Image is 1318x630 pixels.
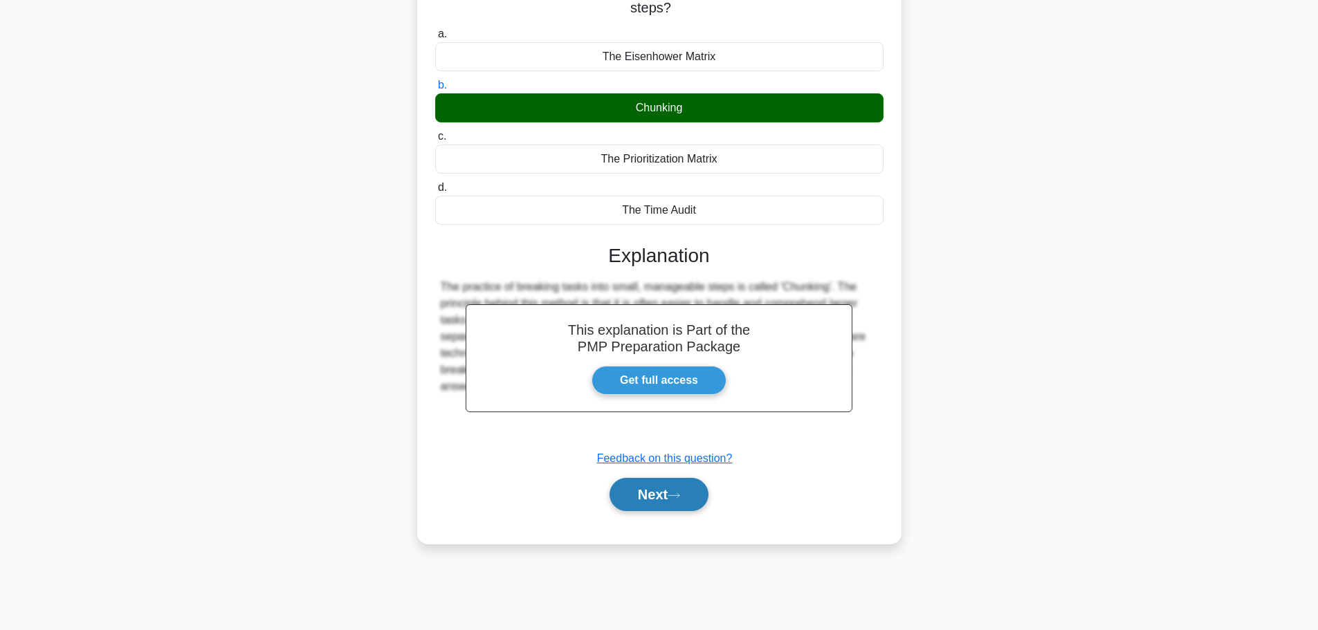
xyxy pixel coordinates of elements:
[438,130,446,142] span: c.
[438,28,447,39] span: a.
[443,244,875,268] h3: Explanation
[592,366,726,395] a: Get full access
[435,93,884,122] div: Chunking
[435,145,884,174] div: The Prioritization Matrix
[438,79,447,91] span: b.
[435,42,884,71] div: The Eisenhower Matrix
[438,181,447,193] span: d.
[435,196,884,225] div: The Time Audit
[597,452,733,464] a: Feedback on this question?
[441,279,878,395] div: The practice of breaking tasks into small, manageable steps is called 'Chunking'. The principle b...
[610,478,708,511] button: Next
